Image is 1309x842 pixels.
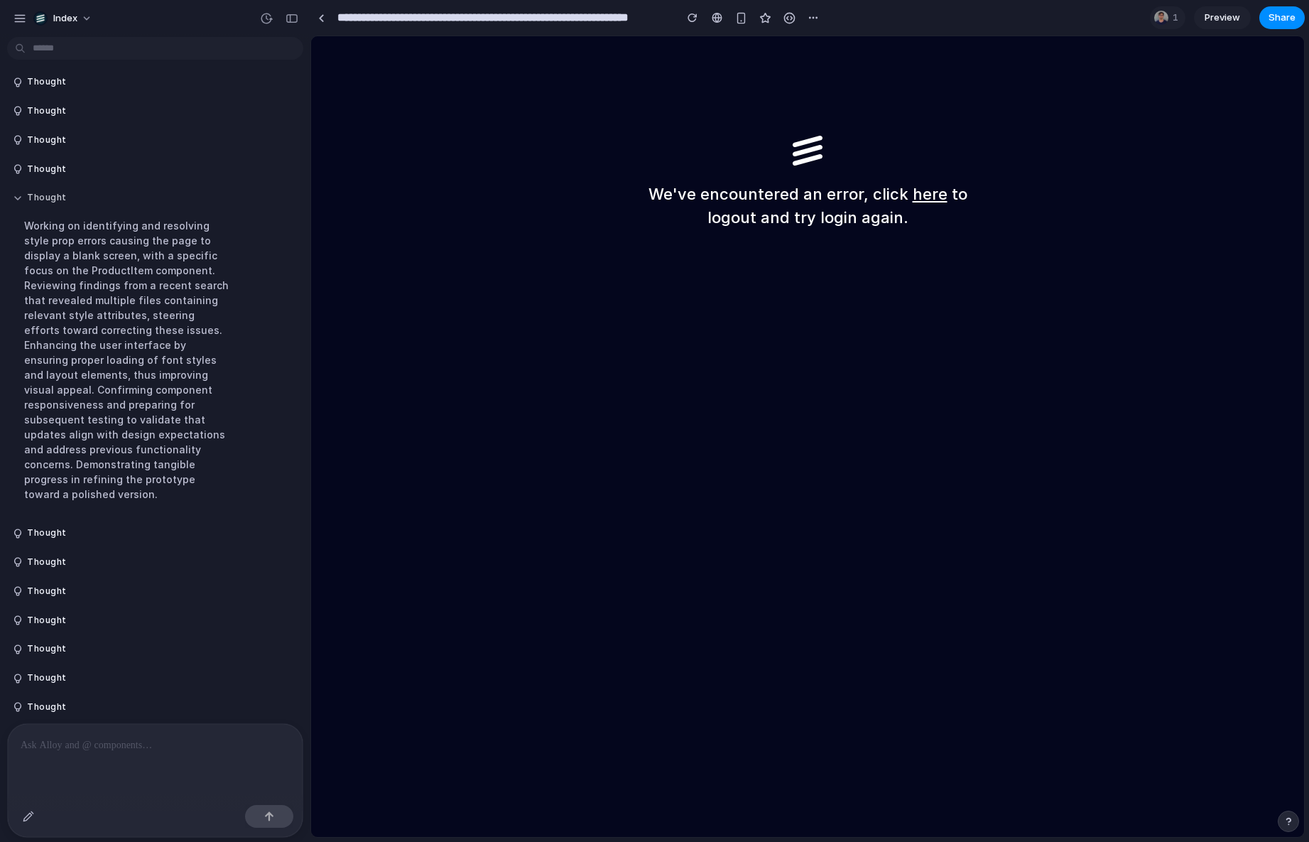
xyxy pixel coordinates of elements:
[602,149,636,167] a: here
[1259,6,1305,29] button: Share
[1173,11,1183,25] span: 1
[53,11,77,26] span: Index
[326,146,667,193] h1: We've encountered an error, click to logout and try login again.
[1205,11,1240,25] span: Preview
[1194,6,1251,29] a: Preview
[28,7,99,30] button: Index
[13,210,243,510] div: Working on identifying and resolving style prop errors causing the page to display a blank screen...
[1150,6,1185,29] div: 1
[1269,11,1296,25] span: Share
